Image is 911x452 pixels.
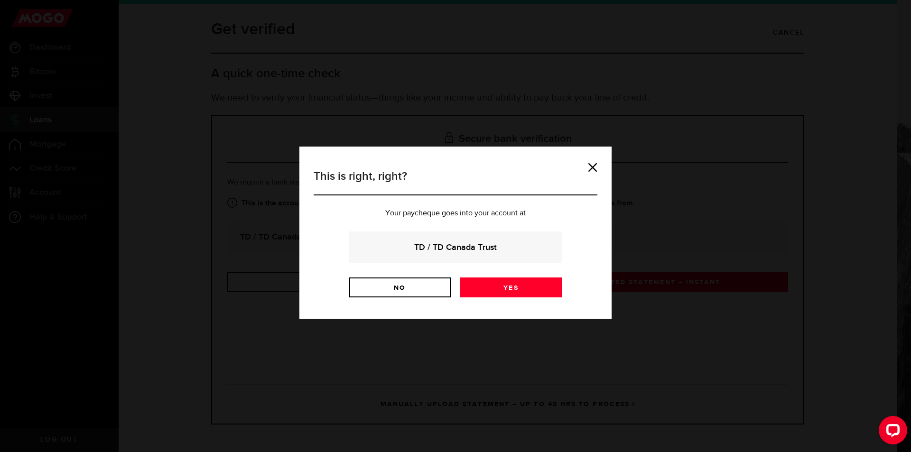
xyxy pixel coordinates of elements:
[349,277,451,297] a: No
[460,277,562,297] a: Yes
[314,168,597,195] h3: This is right, right?
[871,412,911,452] iframe: LiveChat chat widget
[362,241,549,254] strong: TD / TD Canada Trust
[314,210,597,217] p: Your paycheque goes into your account at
